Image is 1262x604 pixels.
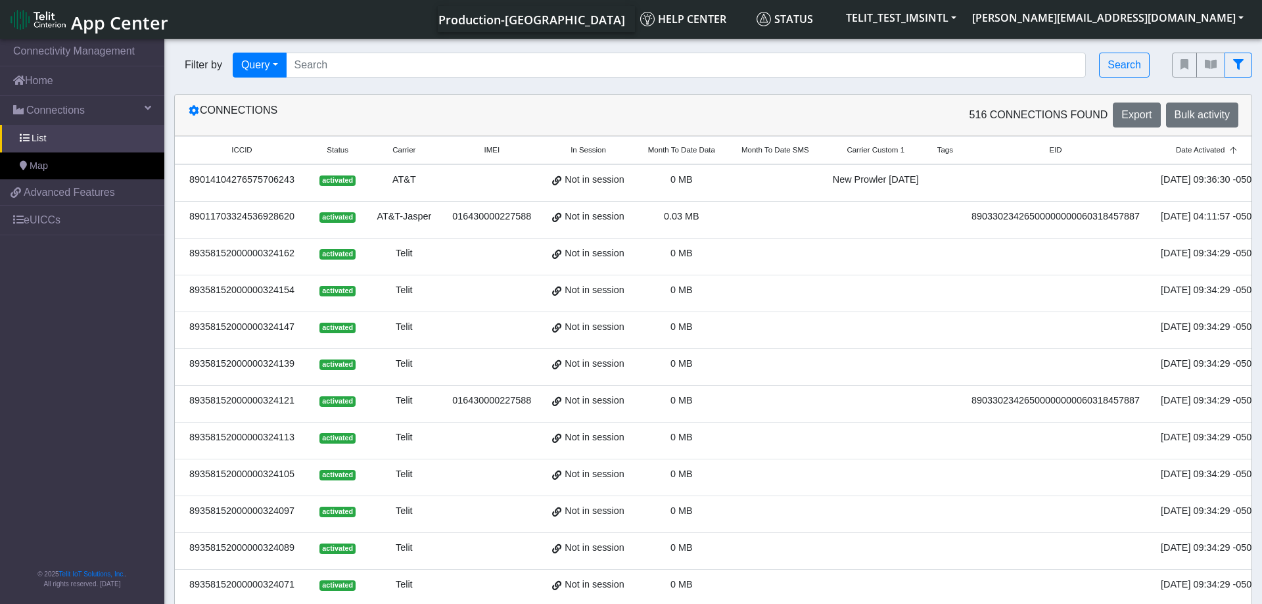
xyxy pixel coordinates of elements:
div: 89358152000000324097 [183,504,301,519]
div: Telit [374,283,434,298]
span: Help center [640,12,726,26]
span: Production-[GEOGRAPHIC_DATA] [438,12,625,28]
span: activated [319,212,356,223]
span: Date Activated [1176,145,1225,156]
button: TELIT_TEST_IMSINTL [838,6,964,30]
img: logo-telit-cinterion-gw-new.png [11,9,66,30]
div: 89358152000000324071 [183,578,301,592]
span: 0.03 MB [664,211,699,221]
a: Status [751,6,838,32]
div: 89358152000000324162 [183,246,301,261]
span: 0 MB [670,321,693,332]
span: 0 MB [670,395,693,406]
span: Month To Date Data [648,145,715,156]
span: Not in session [565,357,624,371]
div: [DATE] 09:34:29 -0500 [1158,394,1259,408]
div: 89358152000000324089 [183,541,301,555]
div: [DATE] 09:34:29 -0500 [1158,283,1259,298]
span: 0 MB [670,542,693,553]
span: 0 MB [670,432,693,442]
span: Not in session [565,430,624,445]
button: [PERSON_NAME][EMAIL_ADDRESS][DOMAIN_NAME] [964,6,1251,30]
div: [DATE] 09:34:29 -0500 [1158,504,1259,519]
button: Bulk activity [1166,103,1238,128]
span: activated [319,360,356,370]
span: activated [319,323,356,333]
div: 016430000227588 [450,210,534,224]
div: New Prowler [DATE] [830,173,922,187]
input: Search... [286,53,1087,78]
span: 0 MB [670,469,693,479]
span: Not in session [565,394,624,408]
span: Tags [937,145,953,156]
div: [DATE] 09:34:29 -0500 [1158,320,1259,335]
img: status.svg [757,12,771,26]
span: Map [30,159,48,174]
span: activated [319,433,356,444]
div: 89014104276575706243 [183,173,301,187]
span: Not in session [565,320,624,335]
div: [DATE] 09:34:29 -0500 [1158,246,1259,261]
div: 89358152000000324121 [183,394,301,408]
div: [DATE] 09:34:29 -0500 [1158,541,1259,555]
span: Status [327,145,348,156]
div: Connections [178,103,713,128]
div: Telit [374,467,434,482]
button: Search [1099,53,1150,78]
div: 89358152000000324139 [183,357,301,371]
span: 0 MB [670,579,693,590]
span: IMEI [484,145,500,156]
div: Telit [374,320,434,335]
div: [DATE] 04:11:57 -0500 [1158,210,1259,224]
span: Not in session [565,283,624,298]
div: 89358152000000324113 [183,430,301,445]
div: Telit [374,357,434,371]
span: EID [1049,145,1062,156]
div: 89358152000000324105 [183,467,301,482]
div: [DATE] 09:34:29 -0500 [1158,357,1259,371]
div: [DATE] 09:34:29 -0500 [1158,578,1259,592]
span: Not in session [565,210,624,224]
span: Connections [26,103,85,118]
div: Telit [374,394,434,408]
a: Telit IoT Solutions, Inc. [59,570,125,578]
div: [DATE] 09:36:30 -0500 [1158,173,1259,187]
div: 89033023426500000000060318457887 [969,394,1142,408]
span: Carrier [392,145,415,156]
span: activated [319,249,356,260]
div: AT&T-Jasper [374,210,434,224]
a: App Center [11,5,166,34]
div: 89358152000000324154 [183,283,301,298]
span: Not in session [565,467,624,482]
div: fitlers menu [1172,53,1252,78]
span: Not in session [565,246,624,261]
span: Month To Date SMS [741,145,809,156]
span: Bulk activity [1175,109,1230,120]
span: List [32,131,46,146]
span: Not in session [565,504,624,519]
div: 89358152000000324147 [183,320,301,335]
span: Not in session [565,578,624,592]
span: activated [319,507,356,517]
button: Query [233,53,287,78]
div: 89011703324536928620 [183,210,301,224]
div: Telit [374,246,434,261]
span: Not in session [565,541,624,555]
span: App Center [71,11,168,35]
div: Telit [374,504,434,519]
span: activated [319,580,356,591]
span: Not in session [565,173,624,187]
span: activated [319,544,356,554]
span: activated [319,470,356,480]
span: activated [319,175,356,186]
span: activated [319,396,356,407]
span: 0 MB [670,285,693,295]
span: Export [1121,109,1152,120]
div: [DATE] 09:34:29 -0500 [1158,467,1259,482]
div: Telit [374,430,434,445]
div: Telit [374,578,434,592]
span: 0 MB [670,505,693,516]
span: activated [319,286,356,296]
div: Telit [374,541,434,555]
a: Help center [635,6,751,32]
